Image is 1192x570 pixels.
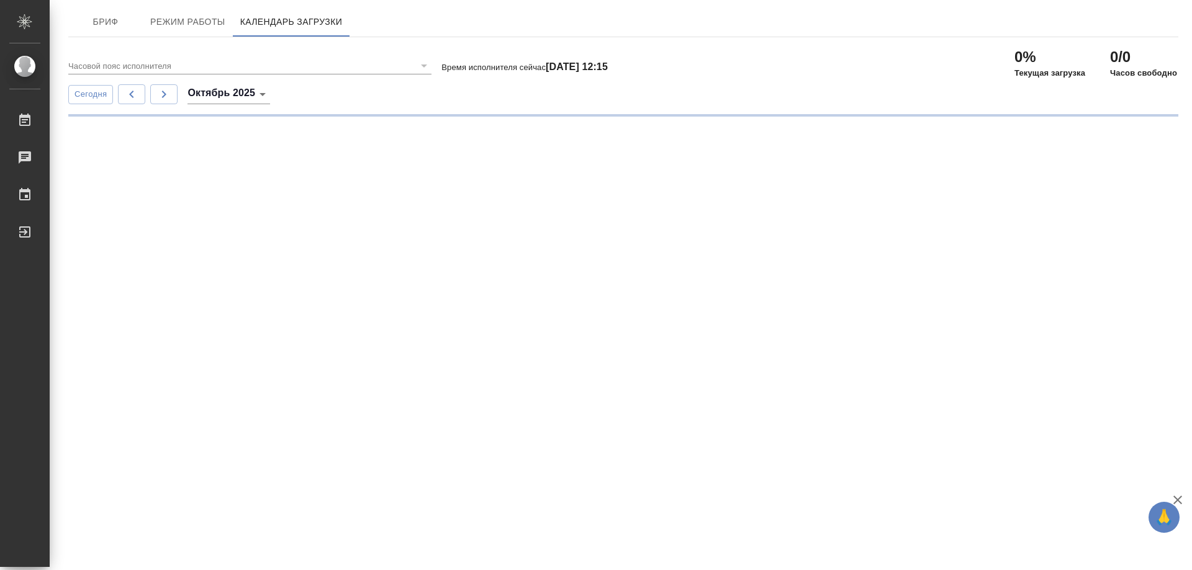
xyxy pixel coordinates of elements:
span: 🙏 [1154,504,1175,530]
button: 🙏 [1149,502,1180,533]
span: Сегодня [74,87,107,102]
span: Режим работы [150,14,225,30]
h2: 0% [1014,47,1085,67]
button: Сегодня [68,85,113,104]
span: Календарь загрузки [240,14,343,30]
p: Текущая загрузка [1014,67,1085,79]
div: Октябрь 2025 [187,84,270,104]
h2: 0/0 [1110,47,1177,67]
p: Часов свободно [1110,67,1177,79]
span: Бриф [76,14,135,30]
p: Время исполнителя сейчас [441,63,608,72]
h4: [DATE] 12:15 [546,61,608,72]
